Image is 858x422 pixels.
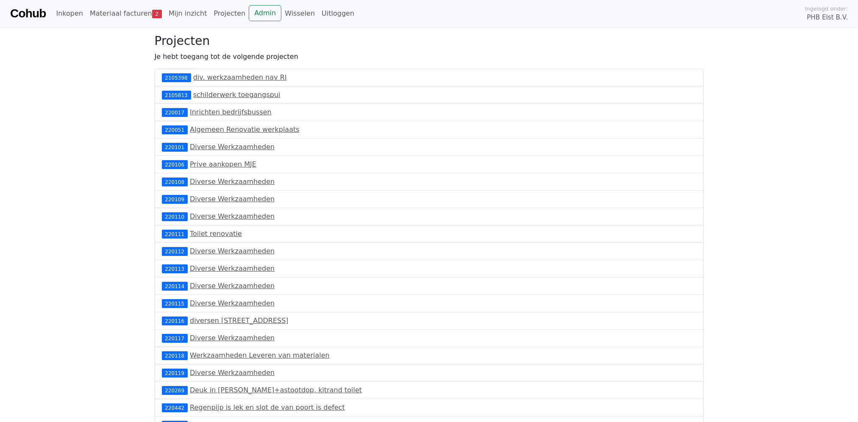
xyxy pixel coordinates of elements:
div: 220112 [162,247,188,255]
div: 220442 [162,403,188,412]
a: Diverse Werkzaamheden [190,282,275,290]
span: PHB Elst B.V. [807,13,848,22]
a: Prive aankopen MJE [190,160,256,168]
a: Algemeen Renovatie werkplaats [190,125,300,133]
div: 2105813 [162,91,191,99]
a: Diverse Werkzaamheden [190,247,275,255]
div: 220114 [162,282,188,290]
a: Wisselen [281,5,318,22]
a: Diverse Werkzaamheden [190,178,275,186]
a: schilderwerk toegangspui [193,91,280,99]
h3: Projecten [155,34,704,48]
a: Admin [249,5,281,21]
div: 220109 [162,195,188,203]
a: Inrichten bedrijfsbussen [190,108,272,116]
div: 220108 [162,178,188,186]
div: 220101 [162,143,188,151]
a: Diverse Werkzaamheden [190,334,275,342]
div: 220116 [162,316,188,325]
div: 220106 [162,160,188,169]
a: Cohub [10,3,46,24]
a: Diverse Werkzaamheden [190,143,275,151]
div: 220051 [162,125,188,134]
div: 220115 [162,299,188,308]
span: Ingelogd onder: [805,5,848,13]
a: Diverse Werkzaamheden [190,195,275,203]
div: 220269 [162,386,188,394]
div: 220111 [162,230,188,238]
a: Uitloggen [318,5,358,22]
a: Mijn inzicht [165,5,211,22]
a: Inkopen [53,5,86,22]
div: 220118 [162,351,188,360]
div: 220119 [162,369,188,377]
a: diversen [STREET_ADDRESS] [190,316,289,325]
a: div. werkzaamheden nav RI [193,73,287,81]
a: Diverse Werkzaamheden [190,299,275,307]
p: Je hebt toegang tot de volgende projecten [155,52,704,62]
div: 220017 [162,108,188,117]
a: Toilet renovatie [190,230,242,238]
div: 220117 [162,334,188,342]
div: 220113 [162,264,188,273]
a: Diverse Werkzaamheden [190,369,275,377]
div: 2105398 [162,73,191,82]
a: Regenpijp is lek en slot de van poort is defect [190,403,345,411]
a: Werkzaamheden Leveren van materialen [190,351,330,359]
span: 2 [152,10,162,18]
a: Projecten [210,5,249,22]
a: Materiaal facturen2 [86,5,165,22]
a: Deuk in [PERSON_NAME]+astootdop, kitrand toilet [190,386,362,394]
a: Diverse Werkzaamheden [190,264,275,272]
a: Diverse Werkzaamheden [190,212,275,220]
div: 220110 [162,212,188,221]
